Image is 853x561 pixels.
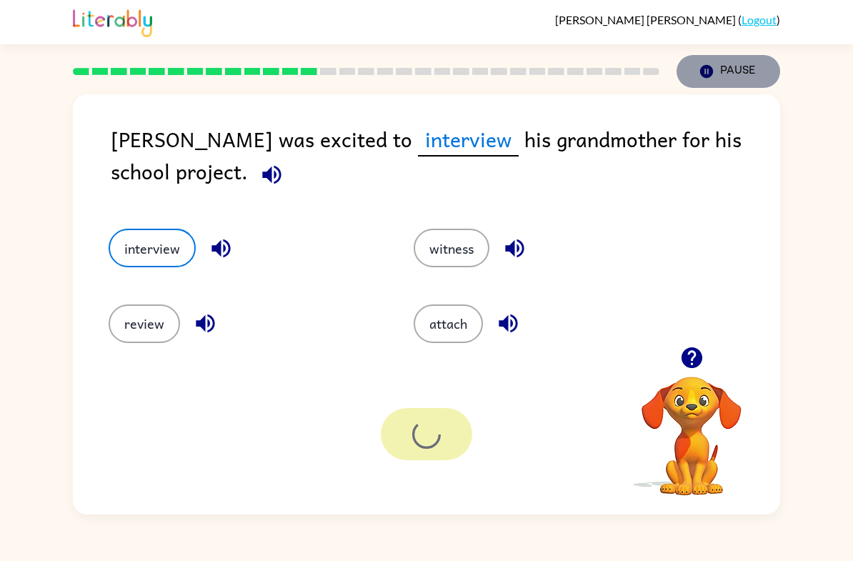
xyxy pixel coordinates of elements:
button: review [109,304,180,343]
div: [PERSON_NAME] was excited to his grandmother for his school project. [111,123,780,200]
video: Your browser must support playing .mp4 files to use Literably. Please try using another browser. [620,354,763,497]
a: Logout [742,13,777,26]
div: ( ) [555,13,780,26]
img: Literably [73,6,152,37]
button: Pause [677,55,780,88]
span: interview [418,123,519,157]
button: interview [109,229,196,267]
button: witness [414,229,489,267]
button: attach [414,304,483,343]
span: [PERSON_NAME] [PERSON_NAME] [555,13,738,26]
